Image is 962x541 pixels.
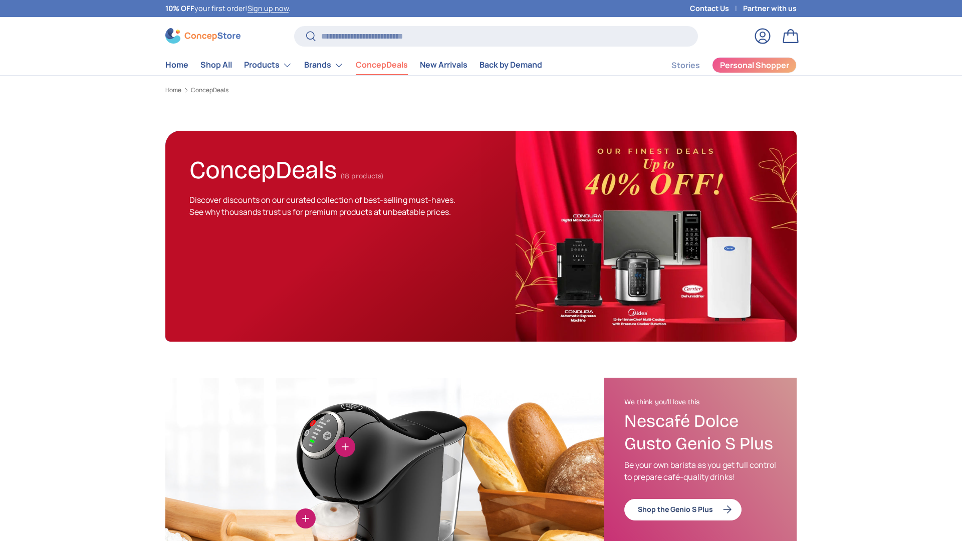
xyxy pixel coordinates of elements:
a: New Arrivals [420,55,467,75]
a: Shop the Genio S Plus [624,499,742,520]
h1: ConcepDeals [189,151,337,185]
a: Personal Shopper [712,57,797,73]
span: Personal Shopper [720,61,789,69]
nav: Primary [165,55,542,75]
a: Sign up now [248,4,289,13]
a: Brands [304,55,344,75]
a: Shop All [200,55,232,75]
strong: 10% OFF [165,4,194,13]
nav: Breadcrumbs [165,86,797,95]
a: Partner with us [743,3,797,14]
summary: Brands [298,55,350,75]
nav: Secondary [647,55,797,75]
a: ConcepDeals [356,55,408,75]
a: Home [165,55,188,75]
span: (18 products) [341,172,383,180]
summary: Products [238,55,298,75]
a: Stories [671,56,700,75]
span: Discover discounts on our curated collection of best-selling must-haves. See why thousands trust ... [189,194,455,217]
h2: We think you'll love this [624,398,777,407]
p: your first order! . [165,3,291,14]
p: Be your own barista as you get full control to prepare café-quality drinks! [624,459,777,483]
h3: Nescafé Dolce Gusto Genio S Plus [624,410,777,455]
img: ConcepDeals [516,131,797,342]
img: ConcepStore [165,28,241,44]
a: ConcepDeals [191,87,228,93]
a: Back by Demand [479,55,542,75]
a: Home [165,87,181,93]
a: Contact Us [690,3,743,14]
a: Products [244,55,292,75]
